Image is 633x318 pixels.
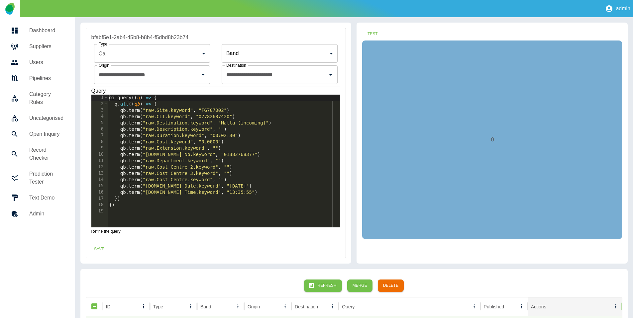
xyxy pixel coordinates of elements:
[106,304,111,309] div: ID
[29,58,64,66] h5: Users
[91,95,108,101] div: 1
[153,304,163,309] div: Type
[91,183,108,189] div: 15
[91,132,108,139] div: 7
[91,34,341,41] h5: bfabf5e1-2ab4-45b8-b8b4-f5dbd8b23b74
[5,110,70,126] a: Uncategorised
[5,206,70,222] a: Admin
[29,130,64,138] h5: Open Inquiry
[91,107,108,114] div: 3
[29,146,64,162] h5: Record Checker
[470,302,479,311] button: Query column menu
[200,304,211,309] div: Band
[29,27,64,35] h5: Dashboard
[5,3,14,15] img: Logo
[91,145,108,151] div: 9
[91,177,108,183] div: 14
[29,194,64,202] h5: Text Demo
[602,2,633,15] button: admin
[531,304,546,309] div: Actions
[5,39,70,54] a: Suppliers
[91,120,108,126] div: 5
[91,139,108,145] div: 8
[29,114,64,122] h5: Uncategorised
[342,304,355,309] div: Query
[280,302,290,311] button: Origin column menu
[295,304,318,309] div: Destination
[29,74,64,82] h5: Pipelines
[347,279,372,292] button: Merge
[91,158,108,164] div: 11
[517,302,526,311] button: Published column menu
[91,87,106,95] legend: Query
[328,302,337,311] button: Destination column menu
[304,279,342,292] button: Refresh
[616,6,630,12] p: admin
[5,23,70,39] a: Dashboard
[91,114,108,120] div: 4
[326,70,335,79] button: Open
[91,228,341,235] p: Refine the query
[91,151,108,158] div: 10
[378,279,404,292] button: Delete
[139,302,148,311] button: ID column menu
[484,304,504,309] div: Published
[5,70,70,86] a: Pipelines
[186,302,195,311] button: Type column menu
[91,208,108,214] div: 19
[5,190,70,206] a: Text Demo
[198,70,208,79] button: Open
[89,243,110,255] button: Save
[29,90,64,106] h5: Category Rules
[226,62,246,68] label: Destination
[233,302,243,311] button: Band column menu
[91,189,108,196] div: 16
[99,41,107,47] label: Type
[29,170,64,186] h5: Prediction Tester
[5,166,70,190] a: Prediction Tester
[611,302,620,311] button: Actions column menu
[94,44,210,63] div: Call
[91,126,108,132] div: 6
[362,28,383,40] button: Test
[91,101,108,107] div: 2
[490,136,494,144] p: 0
[248,304,260,309] div: Origin
[29,210,64,218] h5: Admin
[91,196,108,202] div: 17
[5,86,70,110] a: Category Rules
[5,142,70,166] a: Record Checker
[104,101,108,107] span: Toggle code folding, rows 2 through 17
[91,164,108,170] div: 12
[99,62,109,68] label: Origin
[91,202,108,208] div: 18
[5,54,70,70] a: Users
[91,170,108,177] div: 13
[29,42,64,50] h5: Suppliers
[104,95,108,101] span: Toggle code folding, rows 1 through 18
[5,126,70,142] a: Open Inquiry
